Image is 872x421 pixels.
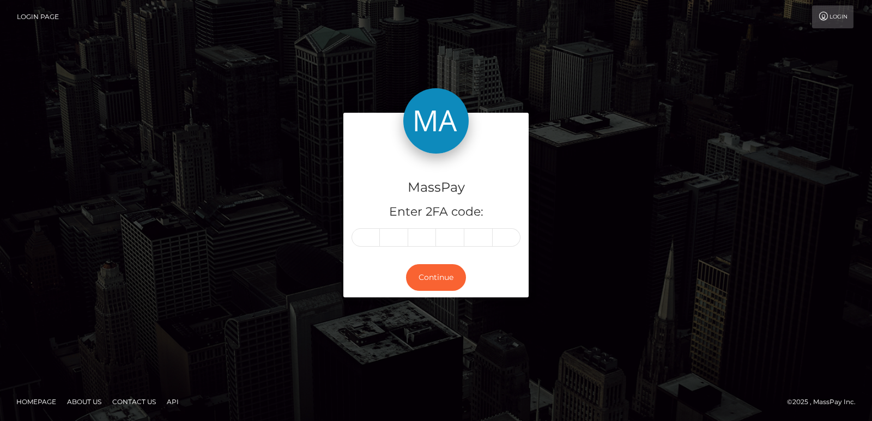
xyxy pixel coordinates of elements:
div: © 2025 , MassPay Inc. [787,396,864,408]
a: Login [812,5,853,28]
a: Contact Us [108,393,160,410]
a: Homepage [12,393,60,410]
a: Login Page [17,5,59,28]
a: API [162,393,183,410]
h5: Enter 2FA code: [352,204,520,221]
img: MassPay [403,88,469,154]
button: Continue [406,264,466,291]
h4: MassPay [352,178,520,197]
a: About Us [63,393,106,410]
